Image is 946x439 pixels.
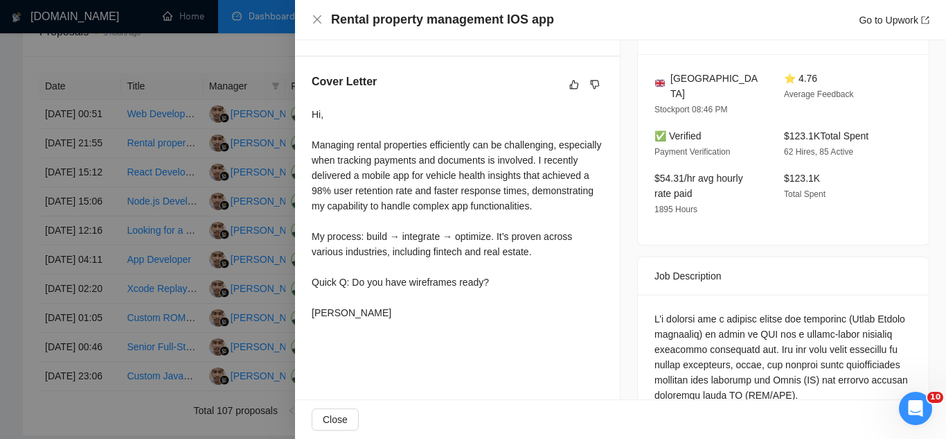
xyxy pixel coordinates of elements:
[654,147,730,157] span: Payment Verification
[654,130,702,141] span: ✅ Verified
[312,408,359,431] button: Close
[654,173,743,199] span: $54.31/hr avg hourly rate paid
[590,79,600,90] span: dislike
[587,76,603,93] button: dislike
[899,392,932,425] iframe: Intercom live chat
[312,14,323,26] button: Close
[654,257,912,295] div: Job Description
[312,107,603,320] div: Hi, Managing rental properties efficiently can be challenging, especially when tracking payments ...
[927,392,943,403] span: 10
[859,15,929,26] a: Go to Upworkexport
[670,71,762,101] span: [GEOGRAPHIC_DATA]
[784,147,853,157] span: 62 Hires, 85 Active
[784,173,820,184] span: $123.1K
[921,16,929,24] span: export
[784,130,868,141] span: $123.1K Total Spent
[566,76,582,93] button: like
[655,78,665,88] img: 🇬🇧
[654,105,727,114] span: Stockport 08:46 PM
[784,89,854,99] span: Average Feedback
[784,189,825,199] span: Total Spent
[312,14,323,25] span: close
[784,73,817,84] span: ⭐ 4.76
[323,412,348,427] span: Close
[569,79,579,90] span: like
[312,74,377,90] h5: Cover Letter
[331,11,554,28] h4: Rental property management IOS app
[654,205,697,214] span: 1895 Hours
